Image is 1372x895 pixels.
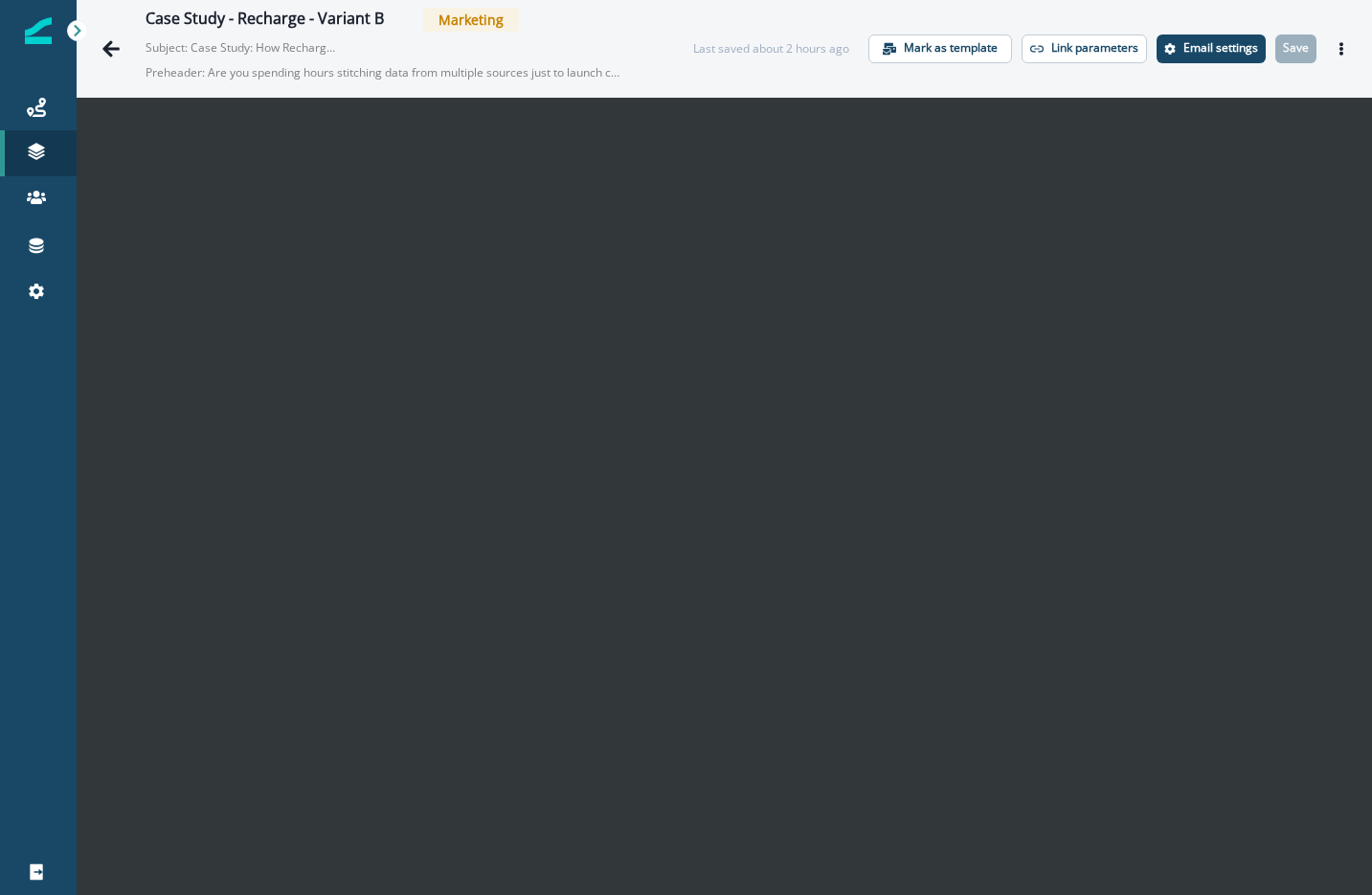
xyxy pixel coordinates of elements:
[25,17,52,44] img: Inflection
[868,34,1012,63] button: Mark as template
[1051,41,1138,55] p: Link parameters
[693,40,849,57] div: Last saved about 2 hours ago
[146,10,384,31] div: Case Study - Recharge - Variant B
[1183,41,1258,55] p: Email settings
[146,57,624,89] p: Preheader: Are you spending hours stitching data from multiple sources just to launch campaigns? ...
[904,41,998,55] p: Mark as template
[1022,34,1147,63] button: Link parameters
[423,8,519,32] span: Marketing
[92,30,130,68] button: Go back
[1157,34,1266,63] button: Settings
[1275,34,1316,63] button: Save
[1283,41,1309,55] p: Save
[146,32,337,57] p: Subject: Case Study: How Recharge unified all GTM data in one platform with Clay
[1326,34,1357,63] button: Actions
